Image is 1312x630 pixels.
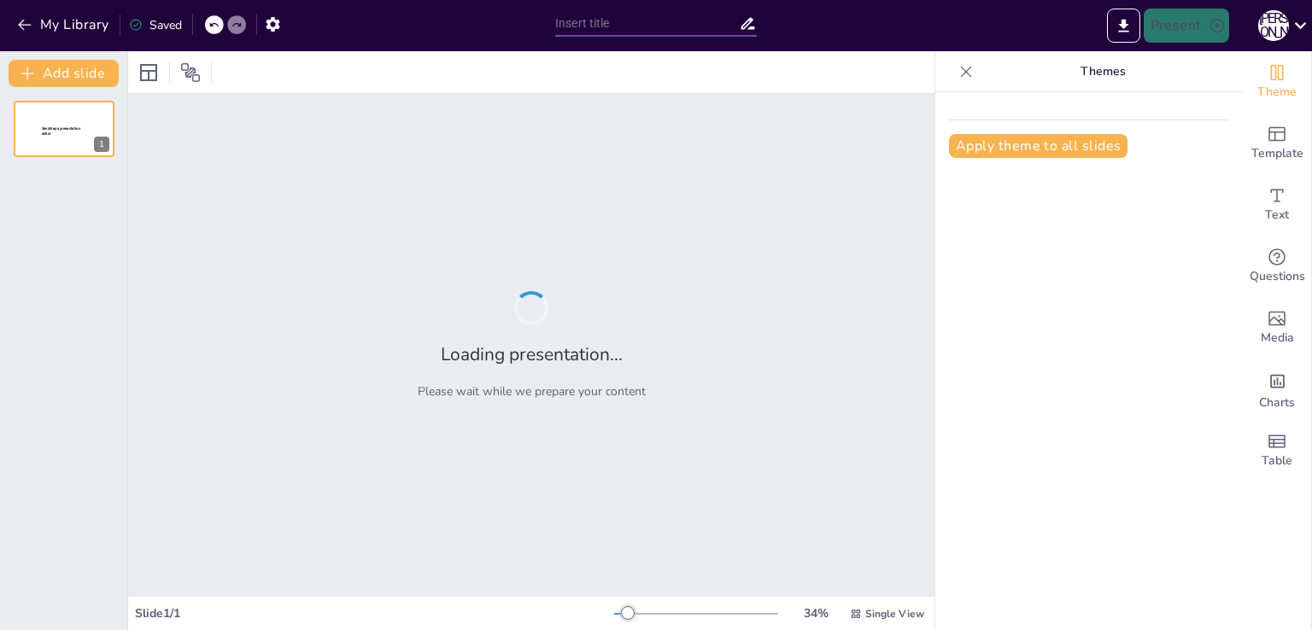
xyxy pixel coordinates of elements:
[1144,9,1229,43] button: Present
[9,60,119,87] button: Add slide
[1257,83,1297,102] span: Theme
[1243,236,1311,297] div: Get real-time input from your audience
[135,59,162,86] div: Layout
[42,126,80,136] span: Sendsteps presentation editor
[13,11,116,38] button: My Library
[441,342,623,366] h2: Loading presentation...
[865,607,924,621] span: Single View
[1258,10,1289,41] div: А [PERSON_NAME]
[1243,113,1311,174] div: Add ready made slides
[418,383,646,400] p: Please wait while we prepare your content
[1261,329,1294,347] span: Media
[949,134,1127,158] button: Apply theme to all slides
[135,605,614,621] div: Slide 1 / 1
[1250,267,1305,286] span: Questions
[555,11,739,36] input: Insert title
[1265,206,1289,225] span: Text
[1259,394,1295,412] span: Charts
[129,17,182,33] div: Saved
[1243,174,1311,236] div: Add text boxes
[1251,144,1303,163] span: Template
[14,101,114,157] div: 1
[1243,51,1311,113] div: Change the overall theme
[94,137,109,152] div: 1
[1243,297,1311,359] div: Add images, graphics, shapes or video
[1262,452,1292,470] span: Table
[1107,9,1140,43] button: Export to PowerPoint
[180,62,201,83] span: Position
[1258,9,1289,43] button: А [PERSON_NAME]
[795,605,836,621] div: 34 %
[980,51,1226,92] p: Themes
[1243,420,1311,481] div: Add a table
[1243,359,1311,420] div: Add charts and graphs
